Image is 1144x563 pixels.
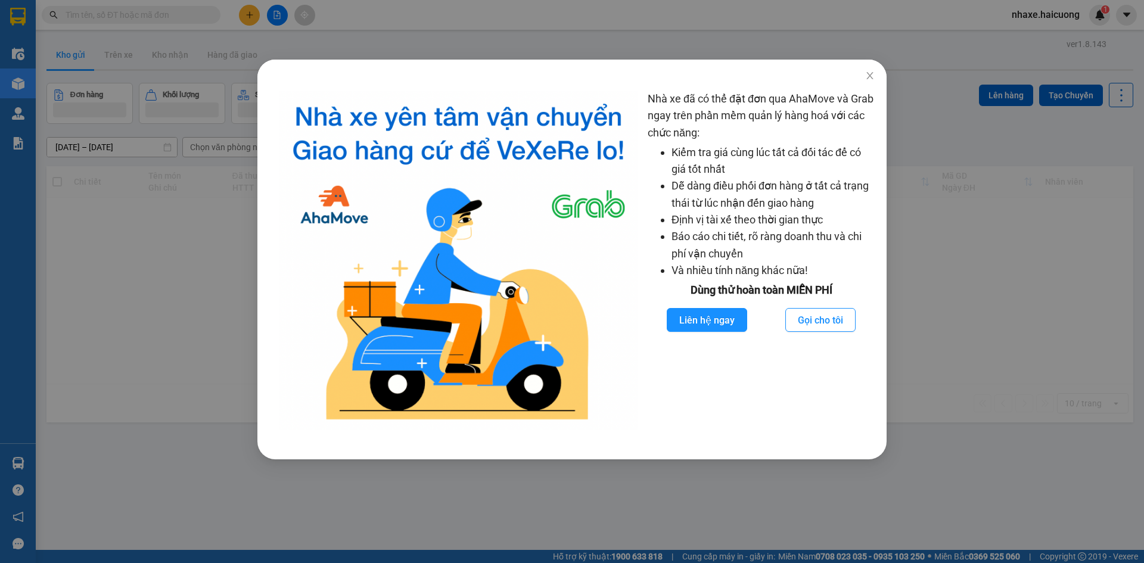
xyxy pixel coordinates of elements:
[648,282,875,298] div: Dùng thử hoàn toàn MIỄN PHÍ
[672,262,875,279] li: Và nhiều tính năng khác nữa!
[279,91,638,430] img: logo
[679,313,735,328] span: Liên hệ ngay
[672,211,875,228] li: Định vị tài xế theo thời gian thực
[672,178,875,211] li: Dễ dàng điều phối đơn hàng ở tất cả trạng thái từ lúc nhận đến giao hàng
[853,60,887,93] button: Close
[667,308,747,332] button: Liên hệ ngay
[865,71,875,80] span: close
[672,144,875,178] li: Kiểm tra giá cùng lúc tất cả đối tác để có giá tốt nhất
[648,91,875,430] div: Nhà xe đã có thể đặt đơn qua AhaMove và Grab ngay trên phần mềm quản lý hàng hoá với các chức năng:
[672,228,875,262] li: Báo cáo chi tiết, rõ ràng doanh thu và chi phí vận chuyển
[798,313,843,328] span: Gọi cho tôi
[785,308,856,332] button: Gọi cho tôi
